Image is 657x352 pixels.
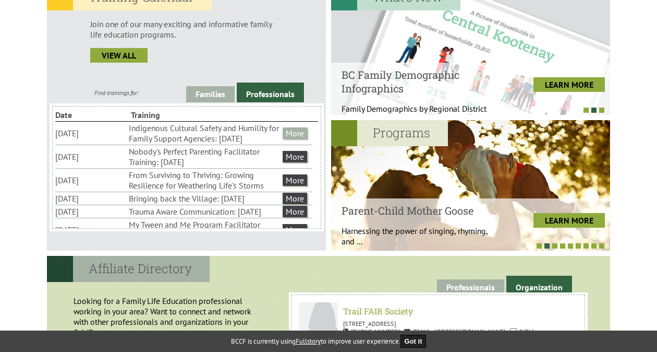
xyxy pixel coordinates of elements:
h2: Programs [331,120,448,146]
a: More [283,206,307,217]
h6: Trail FAIR Society [302,306,574,316]
li: Trauma Aware Communication: [DATE] [129,205,281,218]
li: [DATE] [55,150,127,163]
li: Bringing back the Village: [DATE] [129,192,281,205]
div: Find trainings for: [47,89,186,97]
h4: Parent-Child Mother Goose [342,204,497,217]
a: Professionals [237,83,304,102]
h4: BC Family Demographic Infographics [342,68,497,95]
span: [PHONE_NUMBER] [343,327,400,335]
p: Looking for a Family Life Education professional working in your area? Want to connect and networ... [53,290,284,343]
p: [STREET_ADDRESS] [299,320,577,327]
button: Got it [400,335,427,348]
img: Trail FAIR Society Kristine Forbes [299,302,338,342]
a: Professionals [437,279,504,296]
p: Join one of our many exciting and informative family life education programs. [90,19,283,40]
li: [DATE] [55,224,127,236]
a: More [283,127,307,139]
li: From Surviving to Thriving: Growing Resilience for Weathering Life's Storms [129,169,281,192]
p: Family Demographics by Regional District Th... [342,103,497,124]
li: [DATE] [55,192,127,205]
li: Nobody's Perfect Parenting Facilitator Training: [DATE] [129,145,281,168]
a: Organization [506,276,572,296]
a: More [283,151,307,162]
a: Trail FAIR Society Kristine Forbes Trail FAIR Society [STREET_ADDRESS] [PHONE_NUMBER] [EMAIL_ADDR... [294,297,582,352]
a: LEARN MORE [533,77,605,92]
p: Harnessing the power of singing, rhyming, and ... [342,226,497,247]
li: Date [55,109,129,121]
a: More [283,174,307,186]
li: [DATE] [55,127,127,139]
a: Fullstory [296,337,321,346]
li: My Tween and Me Program Facilitator Training: [DATE] [129,218,281,241]
a: LEARN MORE [533,213,605,228]
a: Families [186,86,235,102]
span: [EMAIL_ADDRESS][DOMAIN_NAME] [404,327,506,335]
a: More [283,224,307,236]
li: Training [131,109,204,121]
li: [DATE] [55,174,127,186]
h2: Affiliate Directory [47,256,210,282]
li: [DATE] [55,205,127,218]
a: view all [90,48,148,63]
li: Indigenous Cultural Safety and Humility for Family Support Agencies: [DATE] [129,122,281,145]
a: More [283,193,307,204]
